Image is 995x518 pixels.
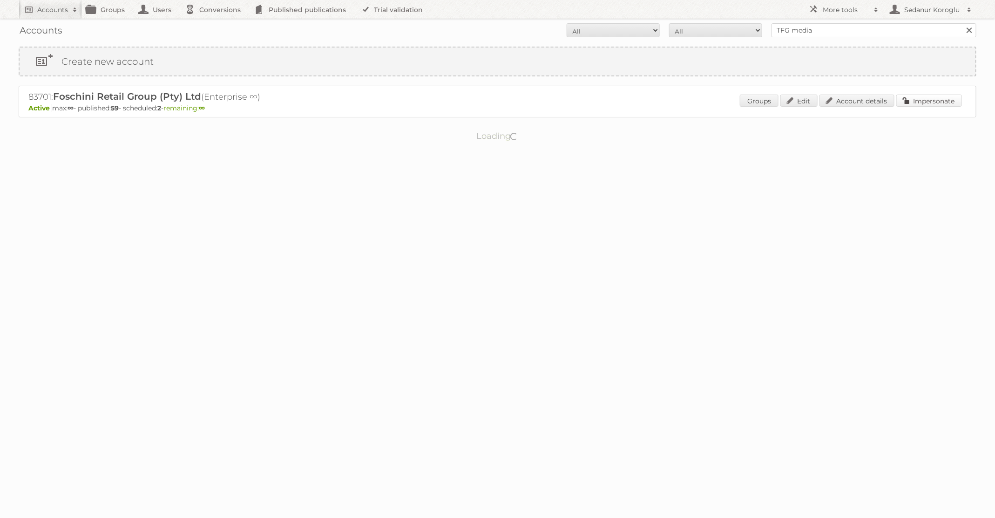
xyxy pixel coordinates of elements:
[157,104,161,112] strong: 2
[902,5,962,14] h2: Sedanur Koroglu
[199,104,205,112] strong: ∞
[111,104,119,112] strong: 59
[819,95,894,107] a: Account details
[28,104,52,112] span: Active
[740,95,778,107] a: Groups
[780,95,818,107] a: Edit
[28,91,354,103] h2: 83701: (Enterprise ∞)
[68,104,74,112] strong: ∞
[37,5,68,14] h2: Accounts
[28,104,967,112] p: max: - published: - scheduled: -
[20,48,975,75] a: Create new account
[823,5,869,14] h2: More tools
[163,104,205,112] span: remaining:
[447,127,548,145] p: Loading
[53,91,201,102] span: Foschini Retail Group (Pty) Ltd
[896,95,962,107] a: Impersonate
